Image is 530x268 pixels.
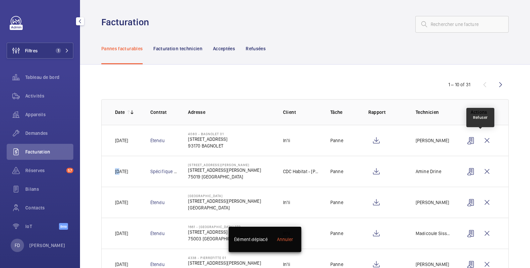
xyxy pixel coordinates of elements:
[150,109,178,116] p: Contrat
[234,236,268,243] div: Élément déplacé
[213,45,235,52] p: Acceptées
[101,16,153,28] h1: Facturation
[150,138,165,143] a: Étendu
[188,142,227,149] p: 93170 BAGNOLET
[25,204,73,211] span: Contacts
[368,109,405,116] p: Rapport
[188,173,261,180] p: 75019 [GEOGRAPHIC_DATA]
[115,230,128,237] p: [DATE]
[473,115,488,121] div: Refuser
[330,137,343,144] p: Panne
[448,81,470,88] div: 1 – 10 of 31
[66,168,73,173] span: 57
[188,132,227,136] p: 4080 - BAGNOLET 01
[416,137,449,144] p: [PERSON_NAME]
[101,45,143,52] p: Pannes facturables
[25,130,73,136] span: Demandes
[188,194,261,198] p: [GEOGRAPHIC_DATA]
[115,137,128,144] p: [DATE]
[330,109,358,116] p: Tâche
[115,261,128,268] p: [DATE]
[283,109,320,116] p: Client
[153,45,202,52] p: Facturation technicien
[25,223,59,230] span: IoT
[115,109,125,116] p: Date
[188,229,244,235] p: [STREET_ADDRESS]
[25,74,73,81] span: Tableau de bord
[330,168,343,175] p: Panne
[188,136,227,142] p: [STREET_ADDRESS]
[416,230,452,237] p: Madicoule Sissoko
[150,200,165,205] a: Étendu
[25,186,73,192] span: Bilans
[188,260,261,266] p: [STREET_ADDRESS][PERSON_NAME]
[416,199,449,206] p: [PERSON_NAME]
[15,242,20,249] p: FD
[416,168,441,175] p: Amine Drine
[150,169,185,174] a: Spécifique client
[25,148,73,155] span: Facturation
[7,43,73,59] button: Filtres1
[29,242,65,249] p: [PERSON_NAME]
[150,262,165,267] a: Étendu
[188,204,261,211] p: [GEOGRAPHIC_DATA]
[330,261,343,268] p: Panne
[415,16,509,33] input: Rechercher une facture
[150,231,165,236] a: Étendu
[246,45,266,52] p: Refusées
[188,163,261,167] p: [STREET_ADDRESS][PERSON_NAME]
[188,167,261,173] p: [STREET_ADDRESS][PERSON_NAME]
[416,109,452,116] p: Technicien
[188,109,272,116] p: Adresse
[463,109,495,116] p: Actions
[59,223,68,230] span: Beta
[330,199,343,206] p: Panne
[188,256,261,260] p: 4338 - PIERREFITTE 01
[25,111,73,118] span: Appareils
[25,93,73,99] span: Activités
[283,137,290,144] p: In'li
[277,236,293,243] div: Annuler
[283,168,320,175] p: CDC Habitat - [PERSON_NAME]
[330,230,343,237] p: Panne
[283,199,290,206] p: In'li
[188,225,244,229] p: 1661 - [GEOGRAPHIC_DATA] 272
[115,168,128,175] p: [DATE]
[188,235,244,242] p: 75003 [GEOGRAPHIC_DATA]
[416,261,449,268] p: [PERSON_NAME]
[25,167,64,174] span: Réserves
[115,199,128,206] p: [DATE]
[56,48,61,53] span: 1
[188,198,261,204] p: [STREET_ADDRESS][PERSON_NAME]
[25,47,38,54] span: Filtres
